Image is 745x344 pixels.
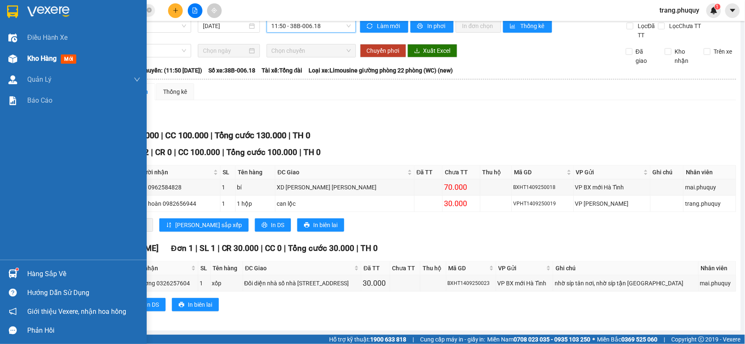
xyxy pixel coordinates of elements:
[203,21,247,31] input: 14/09/2025
[145,300,159,309] span: In DS
[192,8,198,13] span: file-add
[203,46,247,55] input: Chọn ngày
[684,166,736,179] th: Nhân viên
[297,218,344,232] button: printerIn biên lai
[261,243,263,253] span: |
[555,279,697,288] div: nhờ síp tân nơi, nhờ síp tận [GEOGRAPHIC_DATA]
[377,21,402,31] span: Làm mới
[126,264,189,273] span: Người nhận
[304,147,321,157] span: TH 0
[698,336,704,342] span: copyright
[151,147,153,157] span: |
[9,326,17,334] span: message
[8,269,17,278] img: warehouse-icon
[496,275,553,292] td: VP BX mới Hà Tĩnh
[272,44,351,57] span: Chọn chuyến
[222,147,224,157] span: |
[367,23,374,30] span: sync
[444,198,478,210] div: 30.000
[136,168,212,177] span: Người nhận
[428,21,447,31] span: In phơi
[155,147,172,157] span: CR 0
[443,166,480,179] th: Chưa TT
[244,279,360,288] div: Đối diện nhà số nhà [STREET_ADDRESS]
[130,298,166,311] button: printerIn DS
[410,19,454,33] button: printerIn phơi
[207,3,222,18] button: aim
[685,183,734,192] div: mai.phuquy
[166,222,172,229] span: sort-ascending
[448,279,495,287] div: BXHT1409250023
[553,261,699,275] th: Ghi chú
[215,130,286,140] span: Tổng cước 130.000
[200,243,215,253] span: SL 1
[444,181,478,193] div: 70.000
[262,66,303,75] span: Tài xế: Tổng đài
[408,44,457,57] button: downloadXuất Excel
[363,277,388,289] div: 30.000
[498,279,552,288] div: VP BX mới Hà Tĩnh
[195,243,197,253] span: |
[699,261,736,275] th: Nhân viên
[512,196,574,212] td: VPHT1409250019
[255,218,291,232] button: printerIn DS
[414,48,420,54] span: download
[370,336,406,343] strong: 1900 633 818
[141,66,202,75] span: Chuyến: (11:50 [DATE])
[188,3,202,18] button: file-add
[27,268,140,280] div: Hàng sắp về
[309,66,453,75] span: Loại xe: Limousine giường phòng 22 phòng (WC) (new)
[420,335,485,344] span: Cung cấp máy in - giấy in:
[277,183,413,192] div: XD [PERSON_NAME] [PERSON_NAME]
[245,264,353,273] span: ĐC Giao
[415,166,443,179] th: Đã TT
[265,243,282,253] span: CC 0
[168,3,183,18] button: plus
[262,222,267,229] span: printer
[622,336,658,343] strong: 0369 525 060
[633,47,659,65] span: Đã giao
[178,147,220,157] span: CC 100.000
[236,166,275,179] th: Tên hàng
[313,220,337,230] span: In biên lai
[212,279,241,288] div: xốp
[513,200,572,208] div: VPHT1409250019
[329,335,406,344] span: Hỗ trợ kỹ thuật:
[27,74,52,85] span: Quản Lý
[159,218,249,232] button: sort-ascending[PERSON_NAME] sắp xếp
[8,75,17,84] img: warehouse-icon
[361,243,378,253] span: TH 0
[61,54,76,64] span: mới
[304,222,310,229] span: printer
[575,183,649,192] div: VP BX mới Hà Tĩnh
[514,336,591,343] strong: 0708 023 035 - 0935 103 250
[27,306,126,317] span: Giới thiệu Vexere, nhận hoa hồng
[498,264,545,273] span: VP Gửi
[8,54,17,63] img: warehouse-icon
[237,199,274,208] div: 1 hộp
[135,199,219,208] div: loan hoàn 0982656944
[390,261,421,275] th: Chưa TT
[574,179,651,196] td: VP BX mới Hà Tĩnh
[135,183,219,192] div: Tám 0962584828
[16,268,18,271] sup: 1
[413,335,414,344] span: |
[513,184,572,191] div: BXHT1409250018
[125,279,197,288] div: sơn Hương 0326257604
[421,261,446,275] th: Thu hộ
[503,19,552,33] button: bar-chartThống kê
[188,300,212,309] span: In biên lai
[672,47,698,65] span: Kho nhận
[725,3,740,18] button: caret-down
[9,308,17,316] span: notification
[685,199,734,208] div: trang.phuquy
[446,275,496,292] td: BXHT1409250023
[9,289,17,297] span: question-circle
[293,130,310,140] span: TH 0
[208,66,255,75] span: Số xe: 38B-006.18
[574,196,651,212] td: VP Hà Huy Tập
[488,335,591,344] span: Miền Nam
[357,243,359,253] span: |
[27,32,68,43] span: Điều hành xe
[221,166,236,179] th: SL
